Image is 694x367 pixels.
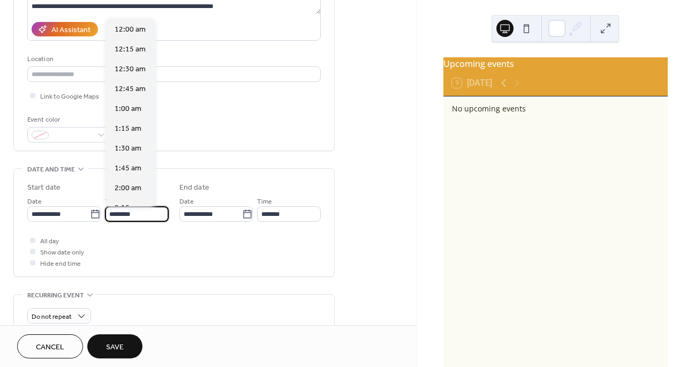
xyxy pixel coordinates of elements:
div: End date [179,182,209,193]
span: 12:45 am [115,84,146,95]
span: Date and time [27,164,75,175]
div: Start date [27,182,61,193]
span: Time [257,196,272,207]
span: Do not repeat [32,311,72,323]
span: 2:15 am [115,203,141,214]
span: Link to Google Maps [40,91,99,102]
div: No upcoming events [452,103,659,114]
span: 1:15 am [115,123,141,134]
span: 12:15 am [115,44,146,55]
span: Date [179,196,194,207]
span: All day [40,236,59,247]
span: Save [106,342,124,353]
span: Cancel [36,342,64,353]
div: Location [27,54,319,65]
span: 12:30 am [115,64,146,75]
span: Hide end time [40,258,81,269]
button: Cancel [17,334,83,358]
span: 12:00 am [115,24,146,35]
span: Time [105,196,120,207]
span: 1:00 am [115,103,141,115]
span: 1:30 am [115,143,141,154]
div: Event color [27,114,108,125]
span: 2:00 am [115,183,141,194]
button: AI Assistant [32,22,98,36]
div: AI Assistant [51,25,90,36]
button: Save [87,334,142,358]
span: 1:45 am [115,163,141,174]
span: Recurring event [27,290,84,301]
span: Show date only [40,247,84,258]
div: Upcoming events [443,57,668,70]
span: Date [27,196,42,207]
